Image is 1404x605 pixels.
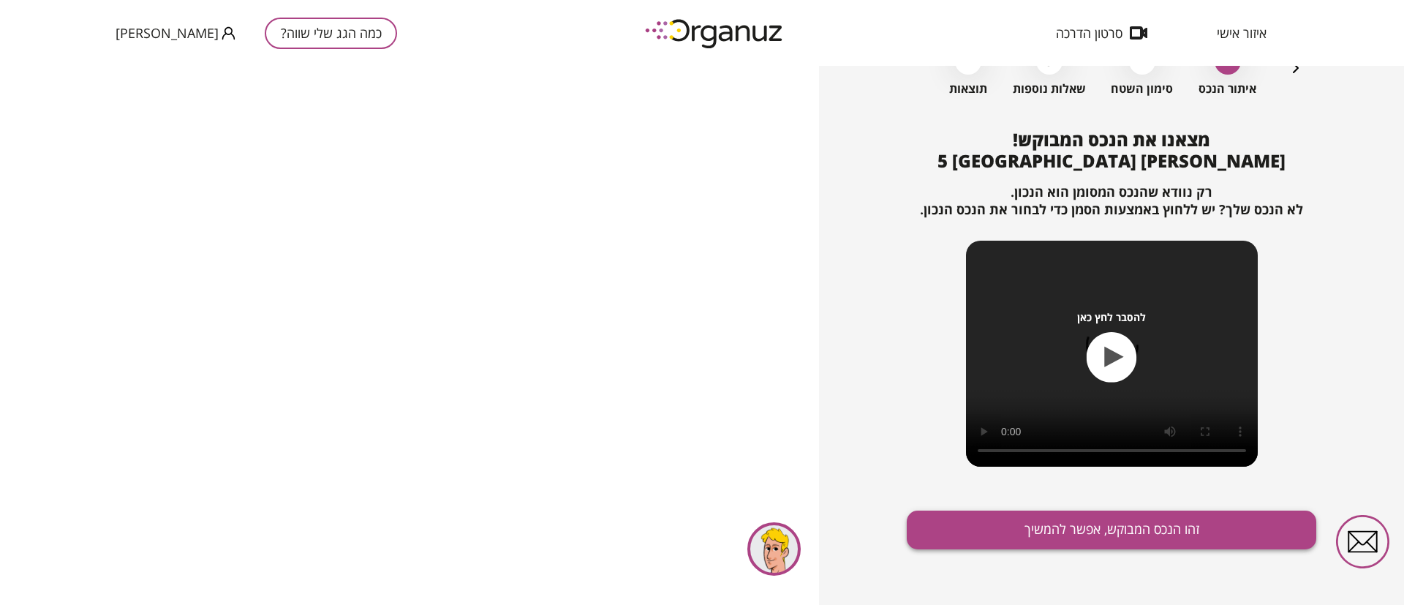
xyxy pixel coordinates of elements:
[907,511,1316,549] button: זהו הנכס המבוקש, אפשר להמשיך
[1217,26,1267,40] span: איזור אישי
[1034,26,1169,40] button: סרטון הדרכה
[920,183,1303,218] span: רק נוודא שהנכס המסומן הוא הנכון. לא הנכס שלך? יש ללחוץ באמצעות הסמן כדי לבחור את הנכס הנכון.
[1077,311,1146,323] span: להסבר לחץ כאן
[949,82,987,96] span: תוצאות
[937,127,1286,173] span: מצאנו את הנכס המבוקש! [PERSON_NAME] 5 [GEOGRAPHIC_DATA]
[1013,82,1086,96] span: שאלות נוספות
[116,26,219,40] span: [PERSON_NAME]
[1199,82,1256,96] span: איתור הנכס
[265,18,397,49] button: כמה הגג שלי שווה?
[1111,82,1173,96] span: סימון השטח
[1056,26,1122,40] span: סרטון הדרכה
[116,24,235,42] button: [PERSON_NAME]
[1195,26,1288,40] button: איזור אישי
[635,13,796,53] img: logo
